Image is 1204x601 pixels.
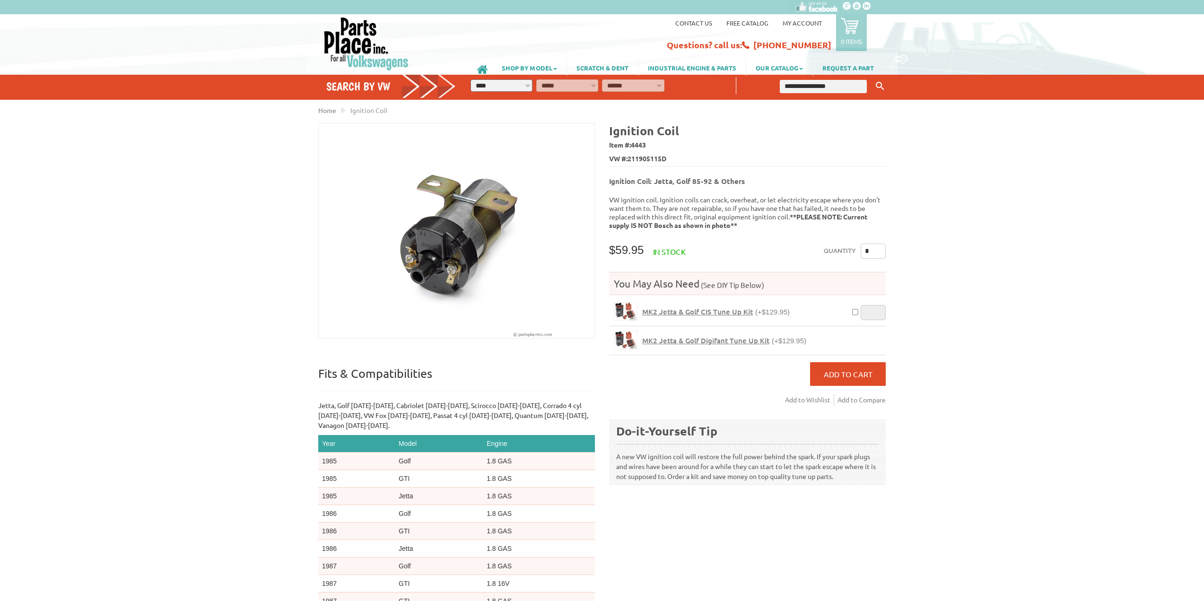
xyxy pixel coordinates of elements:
td: 1.8 GAS [483,557,595,575]
a: MK2 Jetta & Golf CIS Tune Up Kit [614,302,637,321]
td: 1.8 GAS [483,453,595,470]
b: Ignition Coil: Jetta, Golf 85-92 & Others [609,176,745,186]
a: REQUEST A PART [813,60,883,76]
span: 4443 [631,140,646,149]
h4: You May Also Need [609,277,886,290]
td: 1987 [318,575,395,592]
a: MK2 Jetta & Golf CIS Tune Up Kit(+$129.95) [642,307,790,316]
img: Parts Place Inc! [323,17,410,71]
a: Free Catalog [726,19,768,27]
p: A new VW ignition coil will restore the full power behind the spark. If your spark plugs and wire... [616,444,879,481]
p: VW ignition coil. Ignition coils can crack, overheat, or let electricity escape where you don't w... [609,195,886,229]
a: My Account [783,19,822,27]
a: MK2 Jetta & Golf Digifant Tune Up Kit(+$129.95) [642,336,806,345]
td: 1986 [318,523,395,540]
a: INDUSTRIAL ENGINE & PARTS [638,60,746,76]
td: Jetta [395,488,483,505]
td: 1985 [318,488,395,505]
button: Keyword Search [873,78,887,94]
a: SHOP BY MODEL [492,60,567,76]
p: Jetta, Golf [DATE]-[DATE], Cabriolet [DATE]-[DATE], Scirocco [DATE]-[DATE], Corrado 4 cyl [DATE]-... [318,401,595,430]
td: Golf [395,557,483,575]
td: 1.8 GAS [483,505,595,523]
label: Quantity [824,244,856,259]
a: Add to Compare [838,394,886,406]
td: 1987 [318,557,395,575]
span: $59.95 [609,244,644,256]
img: MK2 Jetta & Golf CIS Tune Up Kit [614,303,637,320]
b: Do-it-Yourself Tip [616,423,717,438]
td: GTI [395,470,483,488]
td: Golf [395,453,483,470]
th: Engine [483,435,595,453]
a: MK2 Jetta & Golf Digifant Tune Up Kit [614,331,637,349]
td: 1.8 GAS [483,523,595,540]
b: Ignition Coil [609,123,679,138]
td: GTI [395,575,483,592]
span: MK2 Jetta & Golf CIS Tune Up Kit [642,307,753,316]
p: 0 items [841,37,862,45]
p: Fits & Compatibilities [318,366,595,391]
a: Contact us [675,19,712,27]
span: VW #: [609,152,886,166]
span: 211905115D [628,154,666,164]
span: (See DIY Tip Below) [699,280,764,289]
td: 1985 [318,453,395,470]
td: GTI [395,523,483,540]
td: 1.8 GAS [483,470,595,488]
td: 1.8 GAS [483,540,595,557]
span: (+$129.95) [755,308,790,316]
span: MK2 Jetta & Golf Digifant Tune Up Kit [642,336,769,345]
a: Home [318,106,336,114]
span: Add to Cart [824,369,872,379]
td: 1.8 GAS [483,488,595,505]
td: 1986 [318,540,395,557]
a: SCRATCH & DENT [567,60,638,76]
a: Add to Wishlist [785,394,834,406]
a: OUR CATALOG [746,60,812,76]
button: Add to Cart [810,362,886,386]
img: MK2 Jetta & Golf Digifant Tune Up Kit [614,331,637,349]
td: Jetta [395,540,483,557]
td: 1985 [318,470,395,488]
span: (+$129.95) [772,337,806,345]
th: Year [318,435,395,453]
td: Golf [395,505,483,523]
img: Ignition Coil [319,123,594,338]
td: 1.8 16V [483,575,595,592]
td: 1986 [318,505,395,523]
a: 0 items [836,14,867,51]
b: **PLEASE NOTE: Current supply IS NOT Bosch as shown in photo** [609,212,867,229]
h4: Search by VW [326,79,456,93]
span: In stock [653,247,686,256]
th: Model [395,435,483,453]
span: Ignition Coil [350,106,387,114]
span: Item #: [609,139,886,152]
